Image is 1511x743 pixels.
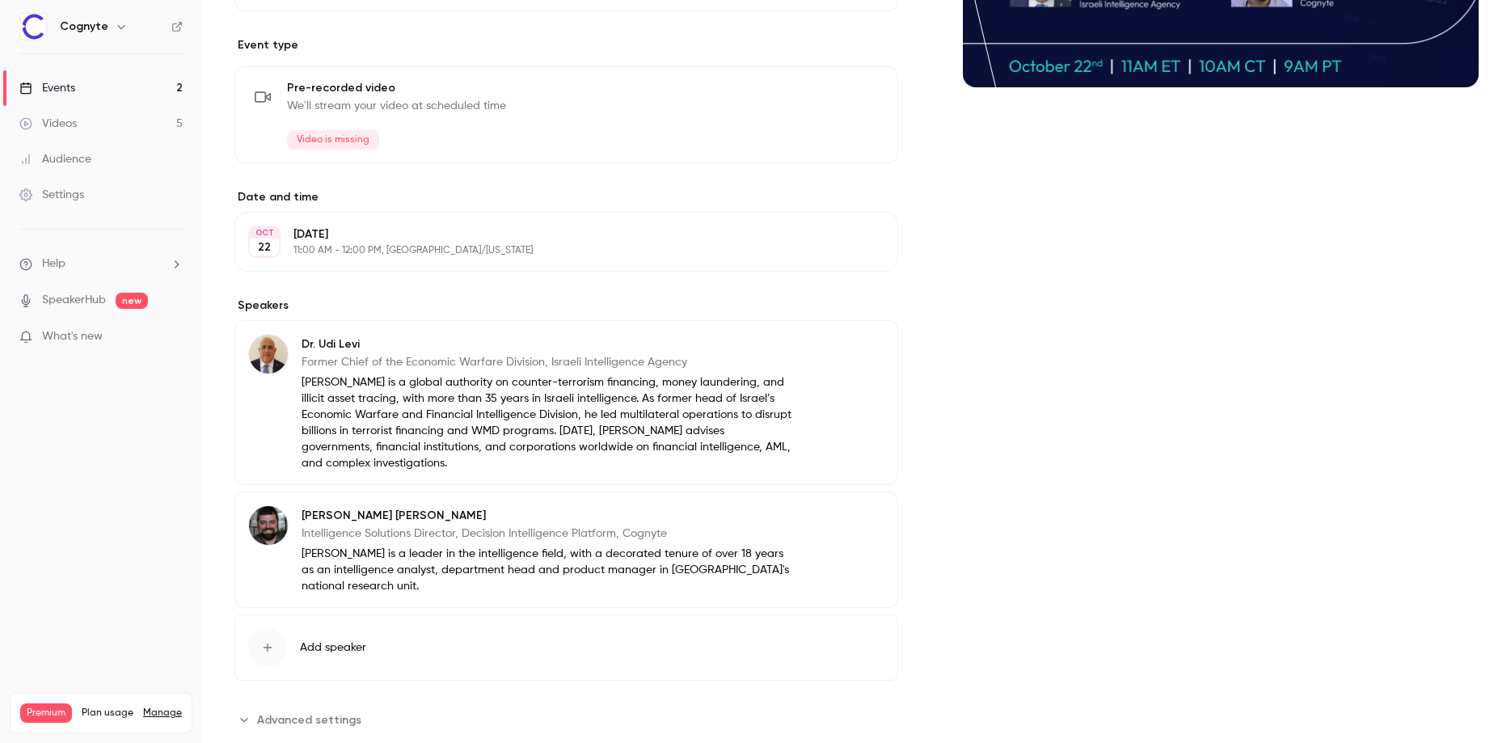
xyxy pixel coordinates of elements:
[293,244,812,257] p: 11:00 AM - 12:00 PM, [GEOGRAPHIC_DATA]/[US_STATE]
[250,227,279,239] div: OCT
[234,614,898,681] button: Add speaker
[287,80,506,96] span: Pre-recorded video
[293,226,812,243] p: [DATE]
[302,336,793,353] p: Dr. Udi Levi
[300,640,366,656] span: Add speaker
[116,293,148,309] span: new
[82,707,133,720] span: Plan usage
[20,14,46,40] img: Cognyte
[19,116,77,132] div: Videos
[302,526,793,542] p: Intelligence Solutions Director, Decision Intelligence Platform, Cognyte
[20,703,72,723] span: Premium
[234,298,898,314] label: Speakers
[234,707,371,732] button: Advanced settings
[257,711,361,728] span: Advanced settings
[42,292,106,309] a: SpeakerHub
[60,19,108,35] h6: Cognyte
[302,508,793,524] p: [PERSON_NAME] [PERSON_NAME]
[287,98,506,114] span: We'll stream your video at scheduled time
[19,151,91,167] div: Audience
[234,707,898,732] section: Advanced settings
[234,37,898,53] p: Event type
[302,374,793,471] p: [PERSON_NAME] is a global authority on counter-terrorism financing, money laundering, and illicit...
[234,189,898,205] label: Date and time
[258,239,271,255] p: 22
[302,546,793,594] p: [PERSON_NAME] is a leader in the intelligence field, with a decorated tenure of over 18 years as ...
[19,80,75,96] div: Events
[249,506,288,545] img: Omer Frenkel
[42,255,65,272] span: Help
[287,130,379,150] span: Video is missing
[163,330,183,344] iframe: Noticeable Trigger
[42,328,103,345] span: What's new
[249,335,288,374] img: Dr. Udi Levi
[143,707,182,720] a: Manage
[234,320,898,485] div: Dr. Udi LeviDr. Udi LeviFormer Chief of the Economic Warfare Division, Israeli Intelligence Agenc...
[234,492,898,608] div: Omer Frenkel[PERSON_NAME] [PERSON_NAME]Intelligence Solutions Director, Decision Intelligence Pla...
[302,354,793,370] p: Former Chief of the Economic Warfare Division, Israeli Intelligence Agency
[19,255,183,272] li: help-dropdown-opener
[19,187,84,203] div: Settings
